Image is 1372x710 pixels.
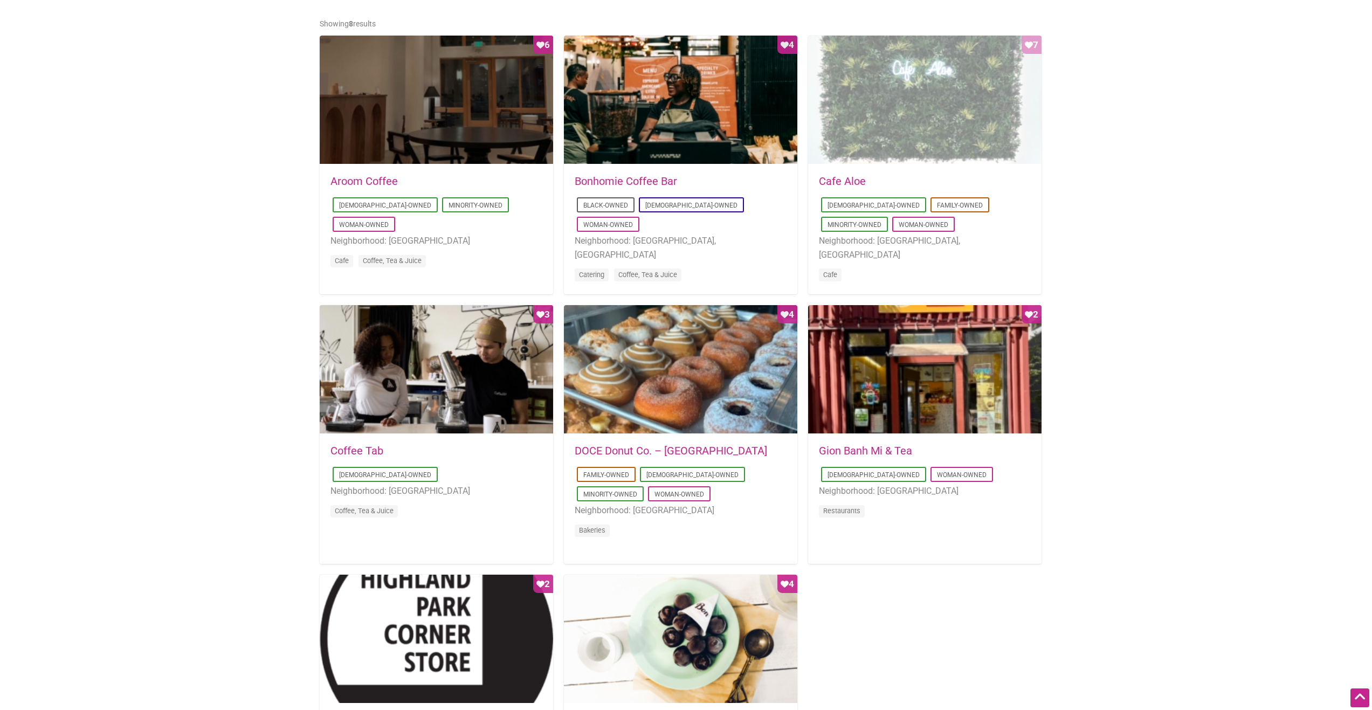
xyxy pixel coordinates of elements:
[899,221,948,229] a: Woman-Owned
[823,271,837,279] a: Cafe
[654,491,704,498] a: Woman-Owned
[339,221,389,229] a: Woman-Owned
[646,471,739,479] a: [DEMOGRAPHIC_DATA]-Owned
[579,526,605,534] a: Bakeries
[330,234,542,248] li: Neighborhood: [GEOGRAPHIC_DATA]
[330,175,398,188] a: Aroom Coffee
[828,471,920,479] a: [DEMOGRAPHIC_DATA]-Owned
[823,507,860,515] a: Restaurants
[575,444,767,457] a: DOCE Donut Co. – [GEOGRAPHIC_DATA]
[819,484,1031,498] li: Neighborhood: [GEOGRAPHIC_DATA]
[349,19,353,28] b: 8
[330,444,383,457] a: Coffee Tab
[937,202,983,209] a: Family-Owned
[449,202,502,209] a: Minority-Owned
[937,471,987,479] a: Woman-Owned
[575,234,787,261] li: Neighborhood: [GEOGRAPHIC_DATA], [GEOGRAPHIC_DATA]
[583,471,629,479] a: Family-Owned
[583,221,633,229] a: Woman-Owned
[339,471,431,479] a: [DEMOGRAPHIC_DATA]-Owned
[335,257,349,265] a: Cafe
[363,257,422,265] a: Coffee, Tea & Juice
[583,202,628,209] a: Black-Owned
[575,504,787,518] li: Neighborhood: [GEOGRAPHIC_DATA]
[583,491,637,498] a: Minority-Owned
[828,221,881,229] a: Minority-Owned
[828,202,920,209] a: [DEMOGRAPHIC_DATA]-Owned
[819,444,912,457] a: Gion Banh Mi & Tea
[575,175,677,188] a: Bonhomie Coffee Bar
[320,19,376,28] span: Showing results
[618,271,677,279] a: Coffee, Tea & Juice
[645,202,737,209] a: [DEMOGRAPHIC_DATA]-Owned
[819,234,1031,261] li: Neighborhood: [GEOGRAPHIC_DATA], [GEOGRAPHIC_DATA]
[330,484,542,498] li: Neighborhood: [GEOGRAPHIC_DATA]
[579,271,604,279] a: Catering
[1350,688,1369,707] div: Scroll Back to Top
[339,202,431,209] a: [DEMOGRAPHIC_DATA]-Owned
[819,175,866,188] a: Cafe Aloe
[335,507,394,515] a: Coffee, Tea & Juice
